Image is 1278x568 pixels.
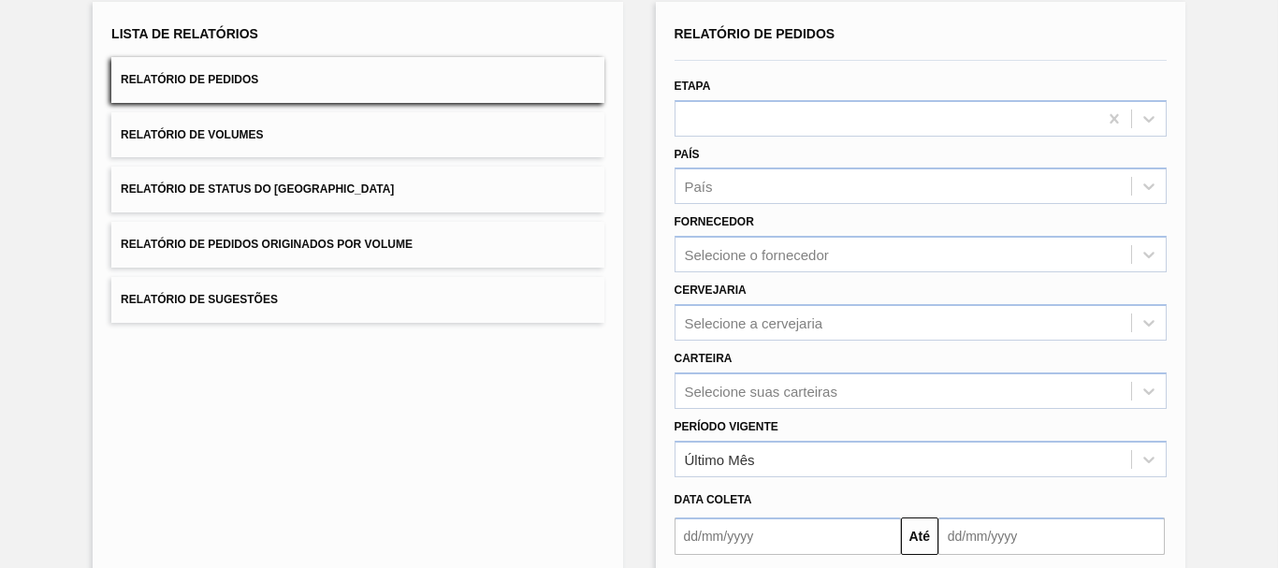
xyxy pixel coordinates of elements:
[685,383,837,399] div: Selecione suas carteiras
[121,182,394,196] span: Relatório de Status do [GEOGRAPHIC_DATA]
[675,80,711,93] label: Etapa
[675,284,747,297] label: Cervejaria
[111,222,603,268] button: Relatório de Pedidos Originados por Volume
[675,215,754,228] label: Fornecedor
[111,277,603,323] button: Relatório de Sugestões
[685,179,713,195] div: País
[901,517,938,555] button: Até
[111,112,603,158] button: Relatório de Volumes
[685,314,823,330] div: Selecione a cervejaria
[938,517,1165,555] input: dd/mm/yyyy
[675,517,901,555] input: dd/mm/yyyy
[675,148,700,161] label: País
[111,167,603,212] button: Relatório de Status do [GEOGRAPHIC_DATA]
[675,352,733,365] label: Carteira
[121,73,258,86] span: Relatório de Pedidos
[685,451,755,467] div: Último Mês
[121,238,413,251] span: Relatório de Pedidos Originados por Volume
[685,247,829,263] div: Selecione o fornecedor
[111,26,258,41] span: Lista de Relatórios
[675,493,752,506] span: Data coleta
[121,293,278,306] span: Relatório de Sugestões
[121,128,263,141] span: Relatório de Volumes
[111,57,603,103] button: Relatório de Pedidos
[675,26,835,41] span: Relatório de Pedidos
[675,420,778,433] label: Período Vigente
